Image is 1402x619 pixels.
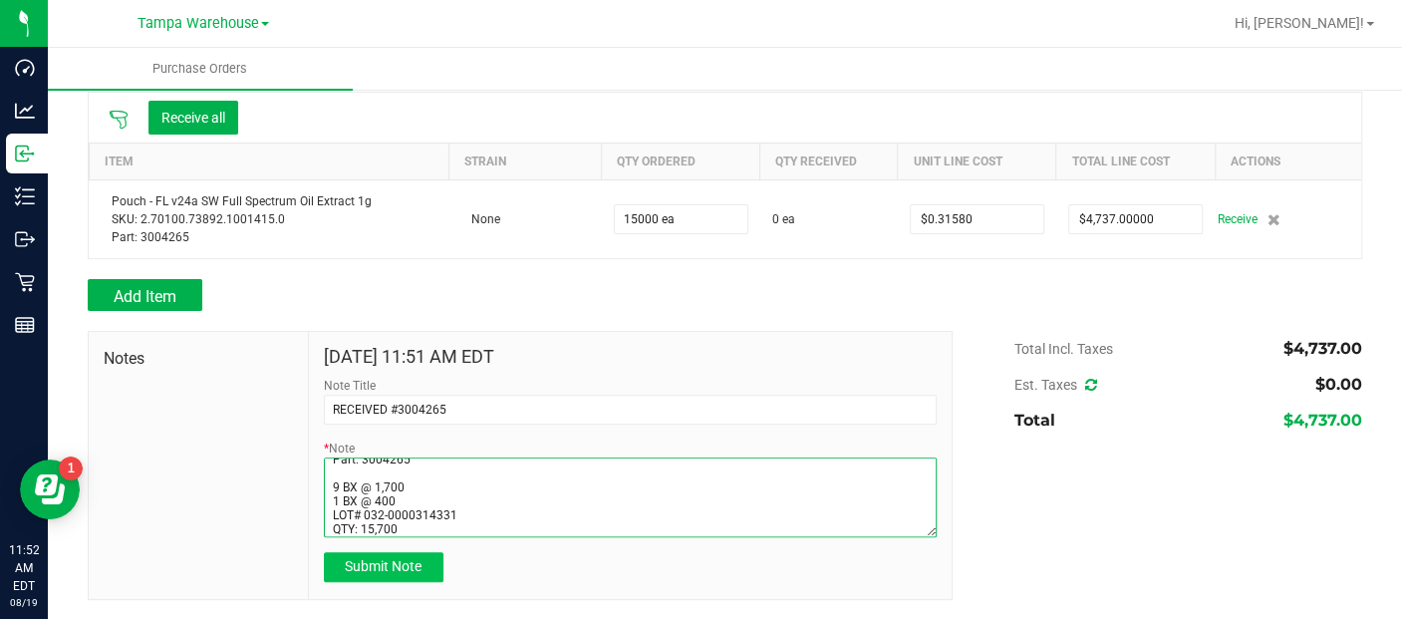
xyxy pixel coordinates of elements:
span: Submit Note [345,558,421,574]
th: Item [90,143,449,179]
iframe: Resource center [20,460,80,519]
p: 08/19 [9,595,39,610]
input: 0 ea [615,205,747,233]
span: None [461,212,500,226]
span: 0 ea [772,210,795,228]
inline-svg: Dashboard [15,58,35,78]
span: $4,737.00 [1283,411,1362,430]
iframe: Resource center unread badge [59,457,83,480]
h4: [DATE] 11:51 AM EDT [324,347,937,367]
span: Notes [104,347,293,371]
button: Submit Note [324,552,443,582]
th: Actions [1215,143,1361,179]
button: Add Item [88,279,202,311]
button: Receive all [148,101,238,135]
th: Qty Received [760,143,898,179]
inline-svg: Outbound [15,229,35,249]
label: Note [324,440,355,458]
span: $4,737.00 [1283,339,1362,358]
input: $0.00000 [911,205,1043,233]
p: 11:52 AM EDT [9,541,39,595]
span: Purchase Orders [126,60,274,78]
span: Scan packages to receive [109,110,129,130]
inline-svg: Reports [15,315,35,335]
th: Total Line Cost [1056,143,1215,179]
span: Receive [1218,207,1258,231]
span: $0.00 [1315,375,1362,394]
span: Tampa Warehouse [138,15,259,32]
inline-svg: Analytics [15,101,35,121]
label: Note Title [324,377,376,395]
th: Strain [449,143,602,179]
span: Total [1014,411,1055,430]
span: Hi, [PERSON_NAME]! [1235,15,1364,31]
input: $0.00000 [1069,205,1202,233]
a: Purchase Orders [48,48,353,90]
inline-svg: Retail [15,272,35,292]
th: Unit Line Cost [898,143,1056,179]
inline-svg: Inventory [15,186,35,206]
span: Add Item [114,287,176,306]
div: Pouch - FL v24a SW Full Spectrum Oil Extract 1g SKU: 2.70100.73892.1001415.0 Part: 3004265 [102,192,437,246]
th: Qty Ordered [602,143,760,179]
span: Total Incl. Taxes [1014,341,1113,357]
inline-svg: Inbound [15,144,35,163]
span: Est. Taxes [1014,377,1097,393]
